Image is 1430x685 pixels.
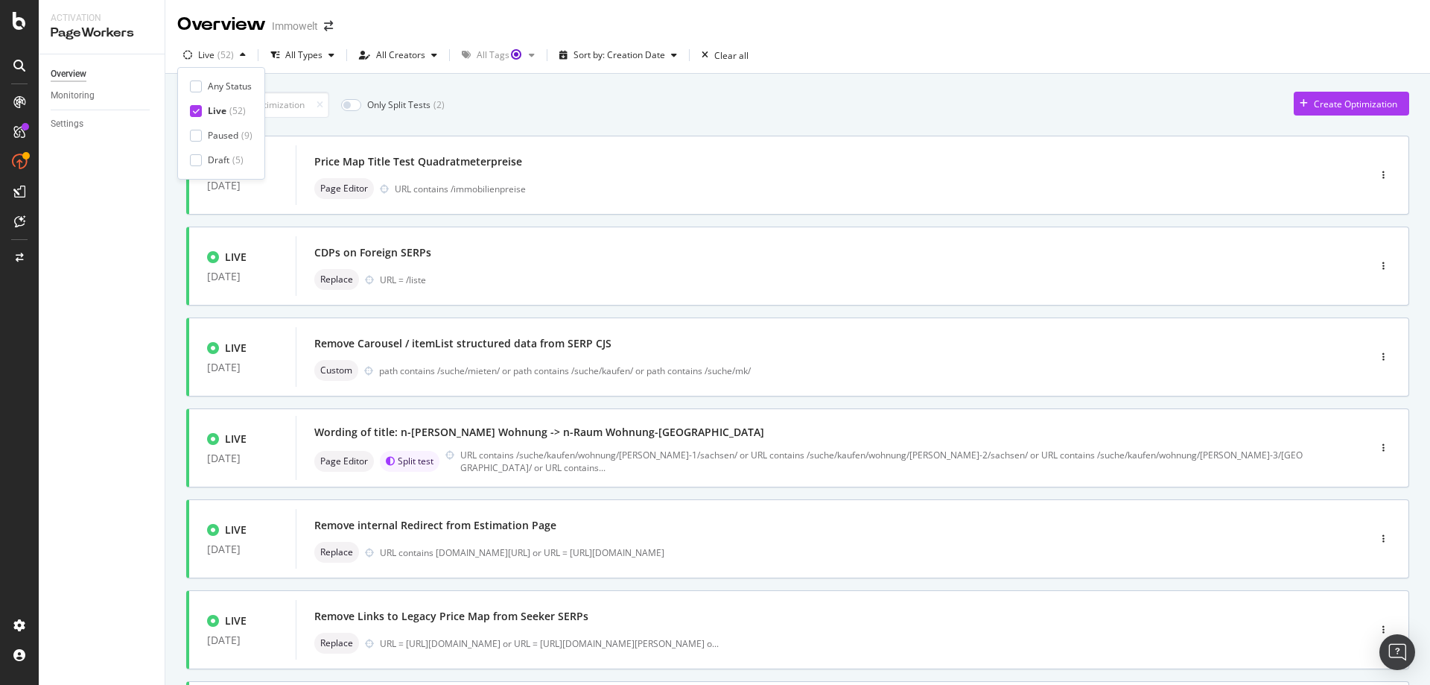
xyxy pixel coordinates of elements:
div: CDPs on Foreign SERPs [314,245,431,260]
button: Live(52) [177,43,252,67]
span: Page Editor [320,184,368,193]
div: Activation [51,12,153,25]
div: Remove internal Redirect from Estimation Page [314,518,556,533]
div: LIVE [225,613,247,628]
span: ... [599,461,606,474]
div: ( 52 ) [217,51,234,60]
div: [DATE] [207,180,278,192]
div: [DATE] [207,634,278,646]
div: ( 52 ) [229,104,246,117]
span: Split test [398,457,433,466]
div: path contains /suche/mieten/ or path contains /suche/kaufen/ or path contains /suche/mk/ [379,364,1305,377]
div: URL contains /suche/kaufen/wohnung/[PERSON_NAME]-1/sachsen/ or URL contains /suche/kaufen/wohnung... [460,449,1305,474]
div: Live [198,51,214,60]
span: Replace [320,275,353,284]
div: PageWorkers [51,25,153,42]
div: neutral label [314,633,359,654]
div: Remove Carousel / itemList structured data from SERP CJS [314,336,611,351]
div: Wording of title: n-[PERSON_NAME] Wohnung -> n-Raum Wohnung-[GEOGRAPHIC_DATA] [314,425,764,440]
div: URL contains [DOMAIN_NAME][URL] or URL = [URL][DOMAIN_NAME] [380,546,1305,559]
button: Clear all [696,43,749,67]
div: neutral label [314,178,374,199]
div: neutral label [314,451,374,472]
a: Monitoring [51,88,154,104]
div: [DATE] [207,543,278,555]
span: Replace [320,639,353,648]
div: Overview [51,66,86,82]
div: Sort by: Creation Date [573,51,665,60]
div: ( 5 ) [232,154,244,166]
div: Monitoring [51,88,95,104]
div: Remove Links to Legacy Price Map from Seeker SERPs [314,609,588,624]
div: neutral label [314,269,359,290]
button: Sort by: Creation Date [553,43,683,67]
div: LIVE [225,341,247,356]
button: Create Optimization [1294,92,1409,116]
div: URL = [URL][DOMAIN_NAME] or URL = [URL][DOMAIN_NAME][PERSON_NAME] o [380,637,719,650]
div: LIVE [225,432,247,446]
div: arrow-right-arrow-left [324,21,333,31]
span: Custom [320,366,352,375]
div: Open Intercom Messenger [1379,634,1415,670]
a: Overview [51,66,154,82]
a: Settings [51,116,154,132]
div: neutral label [314,360,358,381]
div: All Types [285,51,322,60]
div: All Creators [376,51,425,60]
div: Overview [177,12,266,37]
div: URL contains /immobilienpreise [395,183,1305,195]
span: Page Editor [320,457,368,466]
div: [DATE] [207,271,278,282]
span: ... [712,637,719,650]
div: LIVE [225,523,247,537]
div: [DATE] [207,362,278,373]
div: Tooltip anchor [509,48,523,61]
div: Only Split Tests [367,98,430,111]
div: Clear all [714,49,749,62]
div: ( 2 ) [433,98,445,111]
button: All Types [264,43,340,67]
div: Any Status [208,80,252,92]
div: [DATE] [207,452,278,464]
div: Settings [51,116,83,132]
div: Immowelt [272,19,318,34]
div: Create Optimization [1314,98,1397,110]
div: Live [208,104,226,117]
button: All TagsTooltip anchor [456,43,541,67]
button: All Creators [353,43,443,67]
div: Paused [208,129,238,142]
div: Draft [208,154,229,166]
span: Replace [320,548,353,557]
div: All Tags [477,51,523,60]
div: URL = /liste [380,274,1305,286]
div: neutral label [314,542,359,563]
div: brand label [380,451,439,472]
div: ( 9 ) [241,129,252,142]
div: LIVE [225,250,247,265]
div: Price Map Title Test Quadratmeterpreise [314,154,522,169]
